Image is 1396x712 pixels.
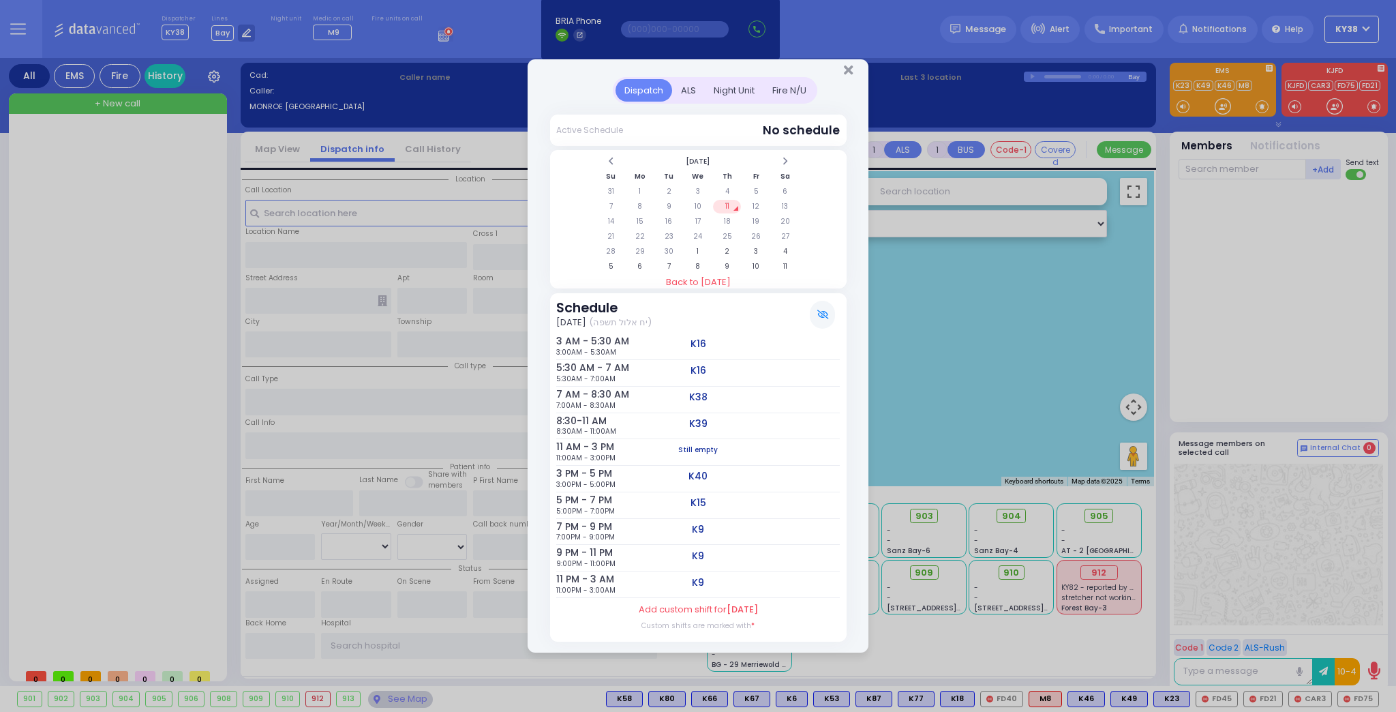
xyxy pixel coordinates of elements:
[782,156,789,166] span: Next Month
[684,215,712,228] td: 17
[772,260,800,273] td: 11
[684,245,712,258] td: 1
[626,200,654,213] td: 8
[556,374,616,384] span: 5:30AM - 7:00AM
[556,124,623,136] div: Active Schedule
[556,547,594,559] h6: 9 PM - 11 PM
[597,260,625,273] td: 5
[692,550,704,562] h5: K9
[684,200,712,213] td: 10
[689,391,708,403] h5: K38
[742,185,770,198] td: 5
[684,185,712,198] td: 3
[556,479,616,490] span: 3:00PM - 5:00PM
[556,506,615,516] span: 5:00PM - 7:00PM
[556,347,616,357] span: 3:00AM - 5:30AM
[616,79,672,102] div: Dispatch
[655,170,683,183] th: Tu
[626,170,654,183] th: Mo
[772,245,800,258] td: 4
[556,415,594,427] h6: 8:30-11 AM
[655,260,683,273] td: 7
[688,471,708,482] h5: K40
[655,215,683,228] td: 16
[556,389,594,400] h6: 7 AM - 8:30 AM
[684,260,712,273] td: 8
[742,170,770,183] th: Fr
[713,185,741,198] td: 4
[597,215,625,228] td: 14
[626,185,654,198] td: 1
[684,170,712,183] th: We
[713,215,741,228] td: 18
[772,200,800,213] td: 13
[655,230,683,243] td: 23
[684,230,712,243] td: 24
[556,532,615,542] span: 7:00PM - 9:00PM
[626,245,654,258] td: 29
[691,365,706,376] h5: K16
[713,260,741,273] td: 9
[639,603,758,617] label: Add custom shift for
[556,426,616,436] span: 8:30AM - 11:00AM
[772,185,800,198] td: 6
[556,559,616,569] span: 9:00PM - 11:00PM
[607,156,614,166] span: Previous Month
[641,621,755,631] label: Custom shifts are marked with
[556,316,586,329] span: [DATE]
[742,230,770,243] td: 26
[772,215,800,228] td: 20
[550,276,847,289] a: Back to [DATE]
[626,230,654,243] td: 22
[689,418,708,430] h5: K39
[556,468,594,479] h6: 3 PM - 5 PM
[556,300,651,316] h3: Schedule
[772,170,800,183] th: Sa
[763,79,815,102] div: Fire N/U
[655,245,683,258] td: 30
[727,603,758,616] span: [DATE]
[556,574,594,585] h6: 11 PM - 3 AM
[655,200,683,213] td: 9
[692,524,704,535] h5: K9
[713,200,741,213] td: 11
[692,577,704,589] h5: K9
[705,79,763,102] div: Night Unit
[742,200,770,213] td: 12
[556,400,616,411] span: 7:00AM - 8:30AM
[672,79,705,102] div: ALS
[713,245,741,258] td: 2
[772,230,800,243] td: 27
[844,63,853,77] button: Close
[742,215,770,228] td: 19
[556,521,594,533] h6: 7 PM - 9 PM
[556,453,616,463] span: 11:00AM - 3:00PM
[655,185,683,198] td: 2
[691,497,706,509] h5: K15
[678,446,718,454] h5: Still empty
[626,215,654,228] td: 15
[556,494,594,506] h6: 5 PM - 7 PM
[556,585,616,595] span: 11:00PM - 3:00AM
[713,230,741,243] td: 25
[556,441,594,453] h6: 11 AM - 3 PM
[626,260,654,273] td: 6
[742,260,770,273] td: 10
[597,170,625,183] th: Su
[691,338,706,350] h5: K16
[589,316,652,329] span: (יח אלול תשפה)
[556,336,594,347] h6: 3 AM - 5:30 AM
[597,245,625,258] td: 28
[742,245,770,258] td: 3
[626,155,770,168] th: Select Month
[556,362,594,374] h6: 5:30 AM - 7 AM
[713,170,741,183] th: Th
[763,122,840,138] span: No schedule
[597,230,625,243] td: 21
[597,200,625,213] td: 7
[597,185,625,198] td: 31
